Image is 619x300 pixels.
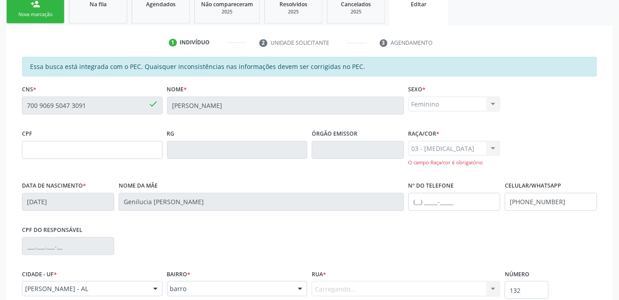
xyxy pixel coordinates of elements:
label: Órgão emissor [312,127,357,141]
label: Cidade - UF [22,268,57,282]
span: Editar [411,0,427,8]
span: barro [170,284,289,293]
input: (__) _____-_____ [505,193,597,211]
div: 2025 [201,9,253,15]
label: Raça/cor [408,127,440,141]
label: RG [167,127,175,141]
span: Cancelados [341,0,371,8]
label: Nome da mãe [119,179,158,193]
div: Nova marcação [13,11,58,18]
span: Resolvidos [279,0,307,8]
label: CPF do responsável [22,223,82,237]
div: 1 [169,39,177,47]
span: done [148,99,158,109]
label: CNS [22,83,36,97]
div: Indivíduo [180,39,210,47]
div: 2025 [334,9,378,15]
label: Bairro [167,268,191,282]
label: Nº do Telefone [408,179,454,193]
div: O campo Raça/cor é obrigatório [408,159,501,167]
input: __/__/____ [22,193,114,211]
label: Sexo [408,83,426,97]
div: 2025 [271,9,316,15]
span: Agendados [146,0,176,8]
div: Essa busca está integrada com o PEC. Quaisquer inconsistências nas informações devem ser corrigid... [22,57,597,77]
span: Não compareceram [201,0,253,8]
label: Rua [312,268,326,282]
label: CPF [22,127,32,141]
span: Na fila [90,0,107,8]
label: Data de nascimento [22,179,86,193]
input: (__) _____-_____ [408,193,501,211]
label: Nome [167,83,187,97]
label: Número [505,268,529,282]
label: Celular/WhatsApp [505,179,561,193]
span: [PERSON_NAME] - AL [25,284,144,293]
input: ___.___.___-__ [22,237,114,255]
